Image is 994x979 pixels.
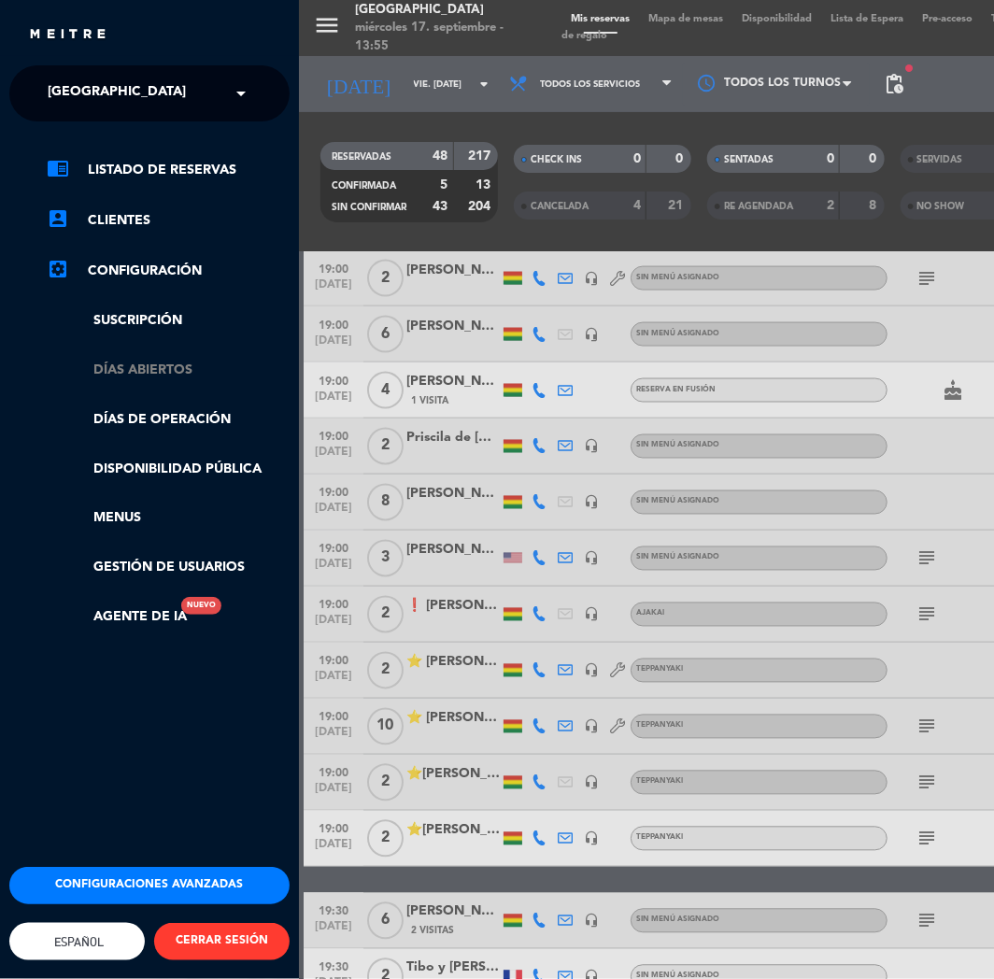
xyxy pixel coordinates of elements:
[47,207,69,230] i: account_box
[47,557,290,578] a: Gestión de usuarios
[47,606,187,628] a: Agente de IANuevo
[47,360,290,381] a: Días abiertos
[47,310,290,332] a: Suscripción
[28,28,107,42] img: MEITRE
[47,258,69,280] i: settings_applications
[47,507,290,529] a: Menus
[47,409,290,431] a: Días de Operación
[154,923,290,960] button: CERRAR SESIÓN
[47,157,69,179] i: chrome_reader_mode
[47,159,290,181] a: chrome_reader_modeListado de Reservas
[50,935,105,949] span: Español
[181,597,221,615] div: Nuevo
[9,867,290,904] button: Configuraciones avanzadas
[47,209,290,232] a: account_boxClientes
[47,260,290,282] a: Configuración
[47,459,290,480] a: Disponibilidad pública
[48,74,186,113] span: [GEOGRAPHIC_DATA]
